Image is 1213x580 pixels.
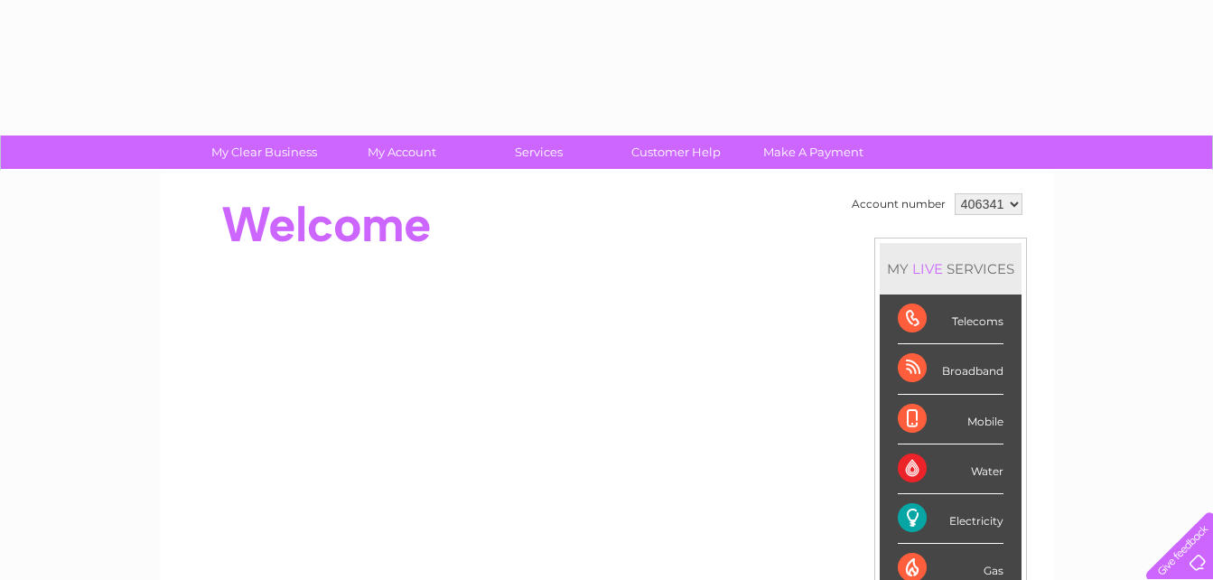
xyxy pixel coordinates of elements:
div: Broadband [898,344,1003,394]
td: Account number [847,189,950,220]
div: Mobile [898,395,1003,444]
div: Electricity [898,494,1003,544]
a: My Account [327,136,476,169]
a: Services [464,136,613,169]
div: Telecoms [898,295,1003,344]
div: MY SERVICES [880,243,1022,295]
a: Customer Help [602,136,751,169]
a: My Clear Business [190,136,339,169]
div: Water [898,444,1003,494]
a: Make A Payment [739,136,888,169]
div: LIVE [909,260,947,277]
